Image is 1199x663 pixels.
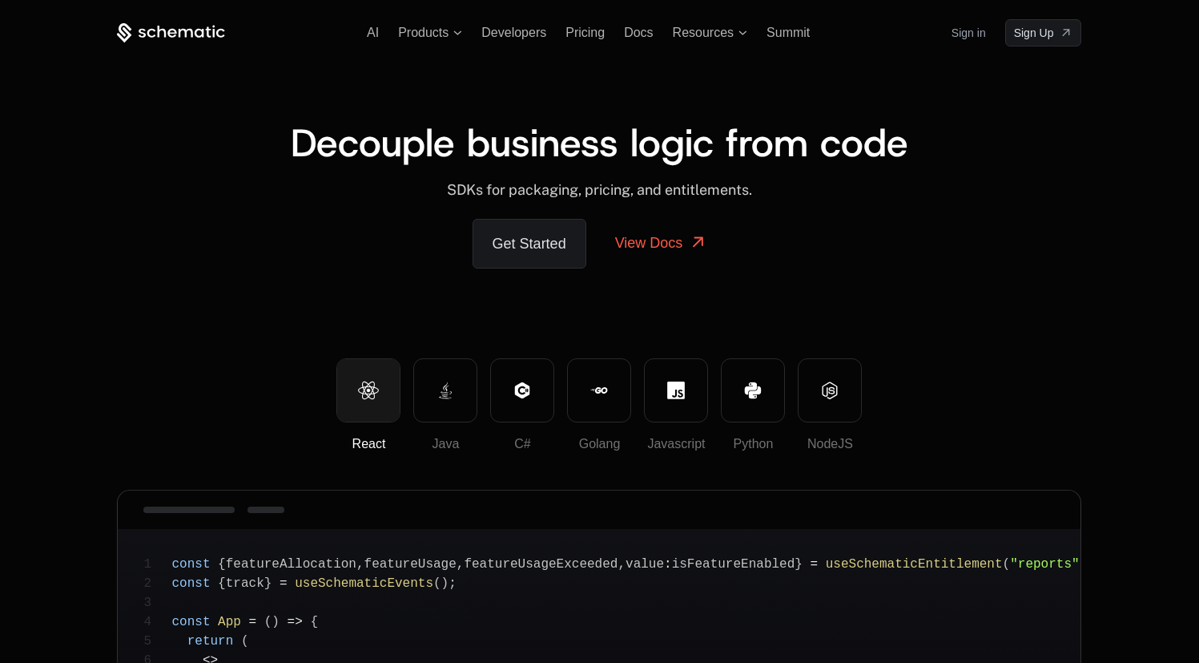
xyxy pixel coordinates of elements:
[364,557,457,572] span: featureUsage
[356,557,364,572] span: ,
[795,557,803,572] span: }
[143,612,171,632] span: 4
[457,557,465,572] span: ,
[721,358,785,422] button: Python
[310,615,318,629] span: {
[272,615,280,629] span: )
[143,593,171,612] span: 3
[143,574,171,593] span: 2
[618,557,626,572] span: ,
[567,358,631,422] button: Golang
[143,632,171,651] span: 5
[1014,25,1054,41] span: Sign Up
[645,435,707,454] div: Javascript
[291,117,908,168] span: Decouple business logic from code
[218,557,226,572] span: {
[952,20,986,46] a: Sign in
[491,435,553,454] div: C#
[336,358,400,422] button: React
[226,576,264,591] span: track
[414,435,477,454] div: Java
[218,576,226,591] span: {
[433,576,441,591] span: (
[722,435,784,454] div: Python
[490,358,554,422] button: C#
[624,26,653,39] a: Docs
[218,615,241,629] span: App
[295,576,433,591] span: useSchematicEvents
[398,26,449,40] span: Products
[664,557,672,572] span: :
[673,26,734,40] span: Resources
[171,557,210,572] span: const
[241,634,249,649] span: (
[473,219,586,269] a: Get Started
[1003,557,1011,572] span: (
[766,26,810,39] a: Summit
[367,26,379,39] a: AI
[1080,557,1088,572] span: )
[1010,557,1079,572] span: "reports"
[799,435,861,454] div: NodeJS
[288,615,303,629] span: =>
[626,557,664,572] span: value
[1005,19,1082,46] a: [object Object]
[226,557,356,572] span: featureAllocation
[644,358,708,422] button: Javascript
[596,219,727,267] a: View Docs
[811,557,819,572] span: =
[481,26,546,39] a: Developers
[798,358,862,422] button: NodeJS
[171,615,210,629] span: const
[280,576,288,591] span: =
[449,576,457,591] span: ;
[187,634,234,649] span: return
[826,557,1003,572] span: useSchematicEntitlement
[337,435,400,454] div: React
[672,557,795,572] span: isFeatureEnabled
[568,435,630,454] div: Golang
[565,26,605,39] a: Pricing
[264,615,272,629] span: (
[464,557,618,572] span: featureUsageExceeded
[441,576,449,591] span: )
[249,615,257,629] span: =
[143,555,171,574] span: 1
[447,181,752,198] span: SDKs for packaging, pricing, and entitlements.
[171,576,210,591] span: const
[413,358,477,422] button: Java
[264,576,272,591] span: }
